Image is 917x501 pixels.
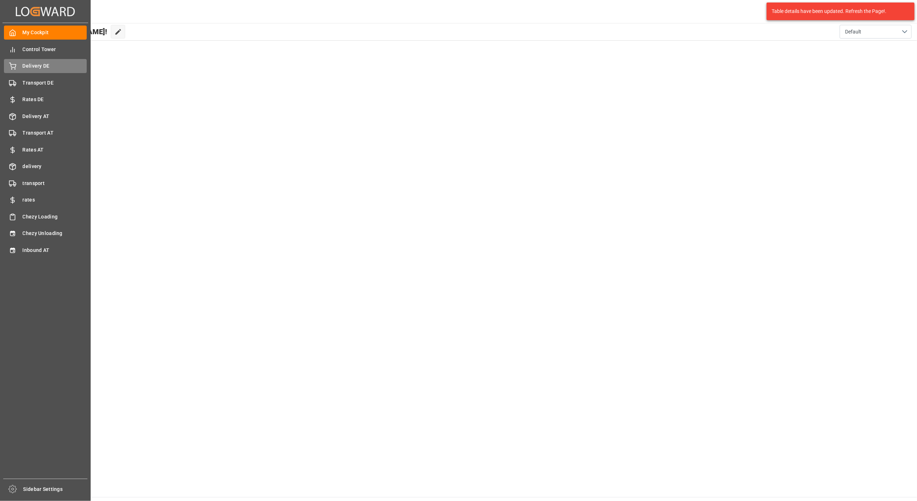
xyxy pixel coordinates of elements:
[4,159,87,173] a: delivery
[23,230,87,237] span: Chezy Unloading
[23,62,87,70] span: Delivery DE
[23,196,87,204] span: rates
[4,26,87,40] a: My Cockpit
[23,247,87,254] span: Inbound AT
[23,79,87,87] span: Transport DE
[4,126,87,140] a: Transport AT
[4,209,87,224] a: Chezy Loading
[23,129,87,137] span: Transport AT
[23,29,87,36] span: My Cockpit
[23,213,87,221] span: Chezy Loading
[4,226,87,240] a: Chezy Unloading
[4,243,87,257] a: Inbound AT
[4,176,87,190] a: transport
[772,8,904,15] div: Table details have been updated. Refresh the Page!.
[4,76,87,90] a: Transport DE
[4,42,87,56] a: Control Tower
[23,180,87,187] span: transport
[23,163,87,170] span: delivery
[4,143,87,157] a: Rates AT
[4,109,87,123] a: Delivery AT
[840,25,912,39] button: open menu
[23,96,87,103] span: Rates DE
[23,113,87,120] span: Delivery AT
[4,92,87,107] a: Rates DE
[845,28,861,36] span: Default
[4,59,87,73] a: Delivery DE
[23,486,88,493] span: Sidebar Settings
[4,193,87,207] a: rates
[23,146,87,154] span: Rates AT
[23,46,87,53] span: Control Tower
